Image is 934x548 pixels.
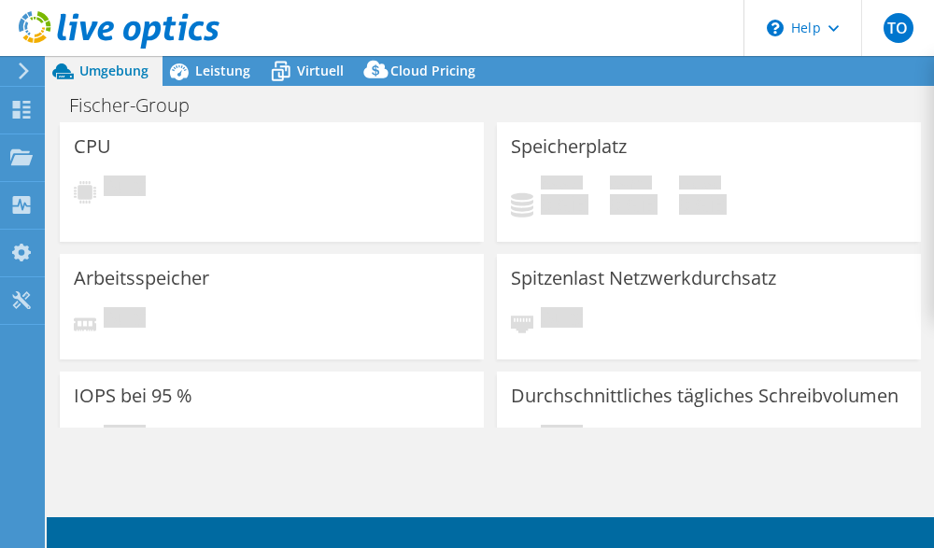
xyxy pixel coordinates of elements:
[104,307,146,332] span: Ausstehend
[679,176,721,194] span: Insgesamt
[541,194,588,215] h4: 0 GiB
[74,136,111,157] h3: CPU
[610,176,652,194] span: Verfügbar
[390,62,475,79] span: Cloud Pricing
[79,62,149,79] span: Umgebung
[74,268,209,288] h3: Arbeitsspeicher
[511,136,627,157] h3: Speicherplatz
[767,20,784,36] svg: \n
[541,176,583,194] span: Belegt
[541,307,583,332] span: Ausstehend
[610,194,658,215] h4: 0 GiB
[195,62,250,79] span: Leistung
[884,13,913,43] span: TO
[104,176,146,201] span: Ausstehend
[297,62,344,79] span: Virtuell
[511,268,776,288] h3: Spitzenlast Netzwerkdurchsatz
[679,194,727,215] h4: 0 GiB
[104,425,146,450] span: Ausstehend
[511,386,899,406] h3: Durchschnittliches tägliches Schreibvolumen
[74,386,192,406] h3: IOPS bei 95 %
[541,425,583,450] span: Ausstehend
[61,95,219,116] h1: Fischer-Group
